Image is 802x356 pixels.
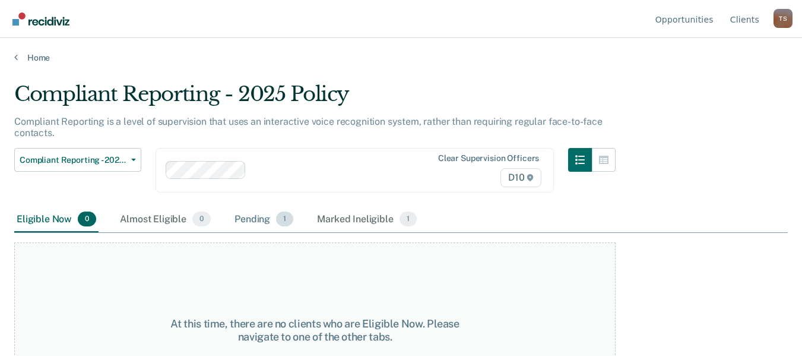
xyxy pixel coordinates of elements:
div: Eligible Now0 [14,207,99,233]
div: At this time, there are no clients who are Eligible Now. Please navigate to one of the other tabs. [165,317,465,343]
button: Compliant Reporting - 2025 Policy [14,148,141,172]
span: D10 [500,168,541,187]
span: 0 [78,212,96,227]
span: 0 [192,212,211,227]
div: Marked Ineligible1 [315,207,419,233]
div: Almost Eligible0 [118,207,213,233]
span: Compliant Reporting - 2025 Policy [20,155,126,165]
span: 1 [400,212,417,227]
p: Compliant Reporting is a level of supervision that uses an interactive voice recognition system, ... [14,116,603,138]
div: Pending1 [232,207,296,233]
div: Compliant Reporting - 2025 Policy [14,82,616,116]
div: Clear supervision officers [438,153,539,163]
a: Home [14,52,788,63]
img: Recidiviz [12,12,69,26]
span: 1 [276,212,293,227]
button: Profile dropdown button [774,9,793,28]
div: T S [774,9,793,28]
